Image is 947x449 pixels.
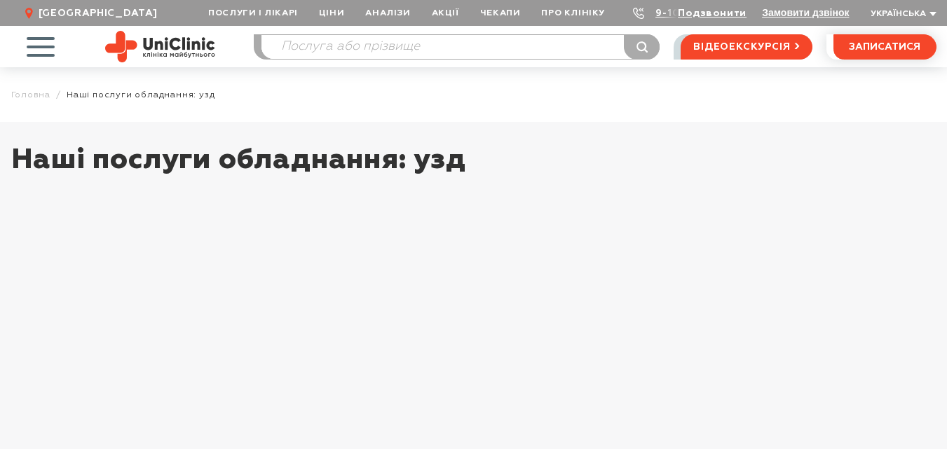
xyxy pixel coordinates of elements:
a: відеоекскурсія [681,34,812,60]
span: Наші послуги обладнання: узд [67,90,214,100]
a: 9-103 [655,8,686,18]
span: Українська [871,10,926,18]
img: Uniclinic [105,31,215,62]
span: [GEOGRAPHIC_DATA] [39,7,158,20]
input: Послуга або прізвище [261,35,660,59]
a: Подзвонити [678,8,747,18]
h1: Наші послуги обладнання: узд [11,143,936,192]
button: записатися [833,34,936,60]
span: відеоекскурсія [693,35,790,59]
span: записатися [849,42,920,52]
a: Головна [11,90,51,100]
button: Українська [867,9,936,20]
button: Замовити дзвінок [762,7,849,18]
